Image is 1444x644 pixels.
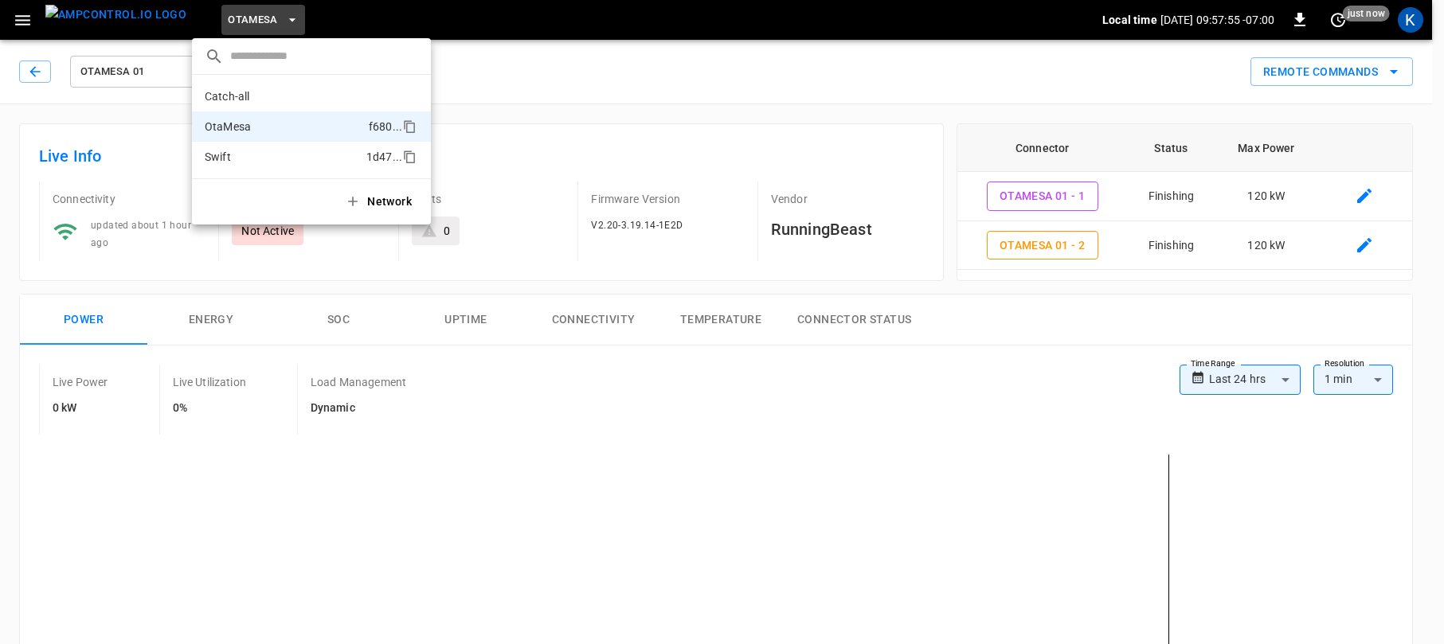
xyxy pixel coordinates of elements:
[335,185,425,218] button: Network
[401,147,419,166] div: copy
[401,117,419,136] div: copy
[205,149,360,165] p: Swift
[205,88,360,104] p: Catch-all
[205,119,362,135] p: OtaMesa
